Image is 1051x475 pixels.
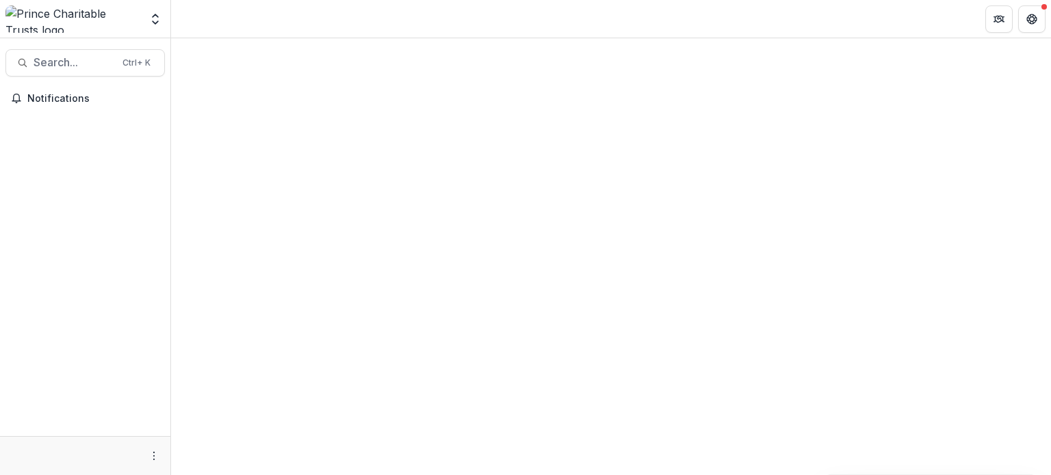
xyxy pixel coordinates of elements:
span: Search... [34,56,114,69]
button: Open entity switcher [146,5,165,33]
button: Partners [985,5,1013,33]
button: More [146,448,162,464]
button: Notifications [5,87,165,109]
nav: breadcrumb [177,9,235,29]
button: Get Help [1018,5,1046,33]
div: Ctrl + K [120,55,153,70]
img: Prince Charitable Trusts logo [5,5,140,33]
span: Notifications [27,93,159,105]
button: Search... [5,49,165,77]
